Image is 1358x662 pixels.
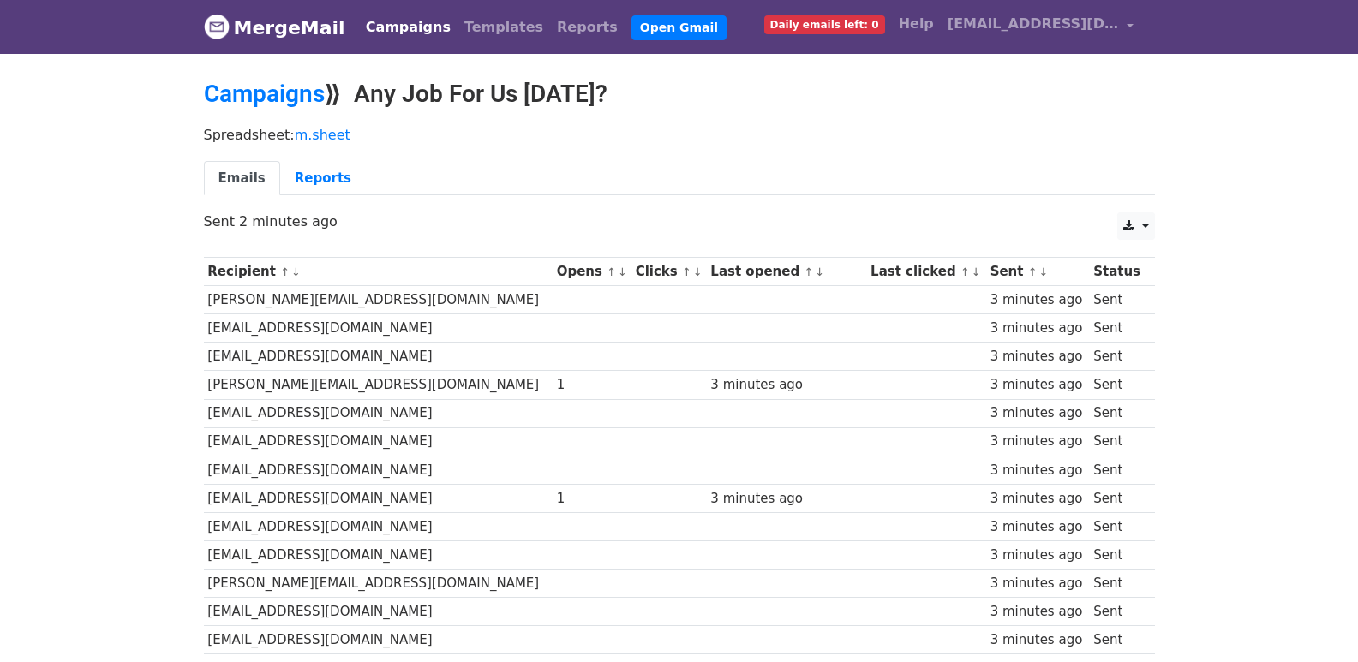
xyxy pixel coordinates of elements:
td: [EMAIL_ADDRESS][DOMAIN_NAME] [204,314,553,343]
div: 3 minutes ago [990,630,1086,650]
a: Emails [204,161,280,196]
a: ↑ [1028,265,1038,278]
a: ↑ [682,265,691,278]
div: 1 [557,489,627,509]
a: Open Gmail [631,15,727,40]
td: Sent [1089,343,1146,371]
a: m.sheet [295,127,350,143]
p: Sent 2 minutes ago [204,212,1155,230]
td: Sent [1089,570,1146,598]
td: Sent [1089,598,1146,626]
td: [EMAIL_ADDRESS][DOMAIN_NAME] [204,456,553,484]
div: 3 minutes ago [990,602,1086,622]
td: [EMAIL_ADDRESS][DOMAIN_NAME] [204,484,553,512]
th: Last opened [707,258,867,286]
div: 1 [557,375,627,395]
th: Opens [553,258,631,286]
th: Status [1089,258,1146,286]
td: Sent [1089,484,1146,512]
a: ↓ [1038,265,1048,278]
a: Reports [550,10,625,45]
a: ↓ [815,265,824,278]
td: Sent [1089,541,1146,570]
td: [PERSON_NAME][EMAIL_ADDRESS][DOMAIN_NAME] [204,286,553,314]
div: 3 minutes ago [990,319,1086,338]
th: Last clicked [866,258,986,286]
div: 3 minutes ago [990,290,1086,310]
a: ↑ [804,265,813,278]
td: [PERSON_NAME][EMAIL_ADDRESS][DOMAIN_NAME] [204,570,553,598]
th: Sent [986,258,1090,286]
td: [EMAIL_ADDRESS][DOMAIN_NAME] [204,626,553,654]
a: Campaigns [359,10,458,45]
td: Sent [1089,456,1146,484]
a: Help [892,7,941,41]
td: Sent [1089,427,1146,456]
a: ↑ [607,265,616,278]
td: Sent [1089,314,1146,343]
a: MergeMail [204,9,345,45]
div: 3 minutes ago [990,375,1086,395]
a: Templates [458,10,550,45]
a: Campaigns [204,80,325,108]
p: Spreadsheet: [204,126,1155,144]
td: [EMAIL_ADDRESS][DOMAIN_NAME] [204,427,553,456]
div: 3 minutes ago [990,546,1086,565]
td: Sent [1089,626,1146,654]
td: [EMAIL_ADDRESS][DOMAIN_NAME] [204,541,553,570]
div: 3 minutes ago [990,489,1086,509]
td: [EMAIL_ADDRESS][DOMAIN_NAME] [204,598,553,626]
img: MergeMail logo [204,14,230,39]
div: 3 minutes ago [990,432,1086,451]
a: Reports [280,161,366,196]
td: Sent [1089,399,1146,427]
td: [PERSON_NAME][EMAIL_ADDRESS][DOMAIN_NAME] [204,371,553,399]
td: [EMAIL_ADDRESS][DOMAIN_NAME] [204,512,553,540]
td: [EMAIL_ADDRESS][DOMAIN_NAME] [204,399,553,427]
td: Sent [1089,371,1146,399]
a: ↓ [291,265,301,278]
div: 3 minutes ago [990,403,1086,423]
div: 3 minutes ago [710,489,862,509]
a: Daily emails left: 0 [757,7,892,41]
th: Clicks [631,258,707,286]
a: ↓ [618,265,627,278]
td: Sent [1089,512,1146,540]
div: 3 minutes ago [990,574,1086,593]
th: Recipient [204,258,553,286]
a: [EMAIL_ADDRESS][DOMAIN_NAME] [941,7,1141,47]
span: Daily emails left: 0 [764,15,885,34]
a: ↑ [280,265,290,278]
div: 3 minutes ago [990,517,1086,537]
div: 3 minutes ago [990,347,1086,367]
a: ↑ [960,265,970,278]
td: Sent [1089,286,1146,314]
a: ↓ [972,265,981,278]
td: [EMAIL_ADDRESS][DOMAIN_NAME] [204,343,553,371]
span: [EMAIL_ADDRESS][DOMAIN_NAME] [948,14,1119,34]
div: 3 minutes ago [990,461,1086,480]
h2: ⟫ Any Job For Us [DATE]? [204,80,1155,109]
div: 3 minutes ago [710,375,862,395]
a: ↓ [693,265,703,278]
